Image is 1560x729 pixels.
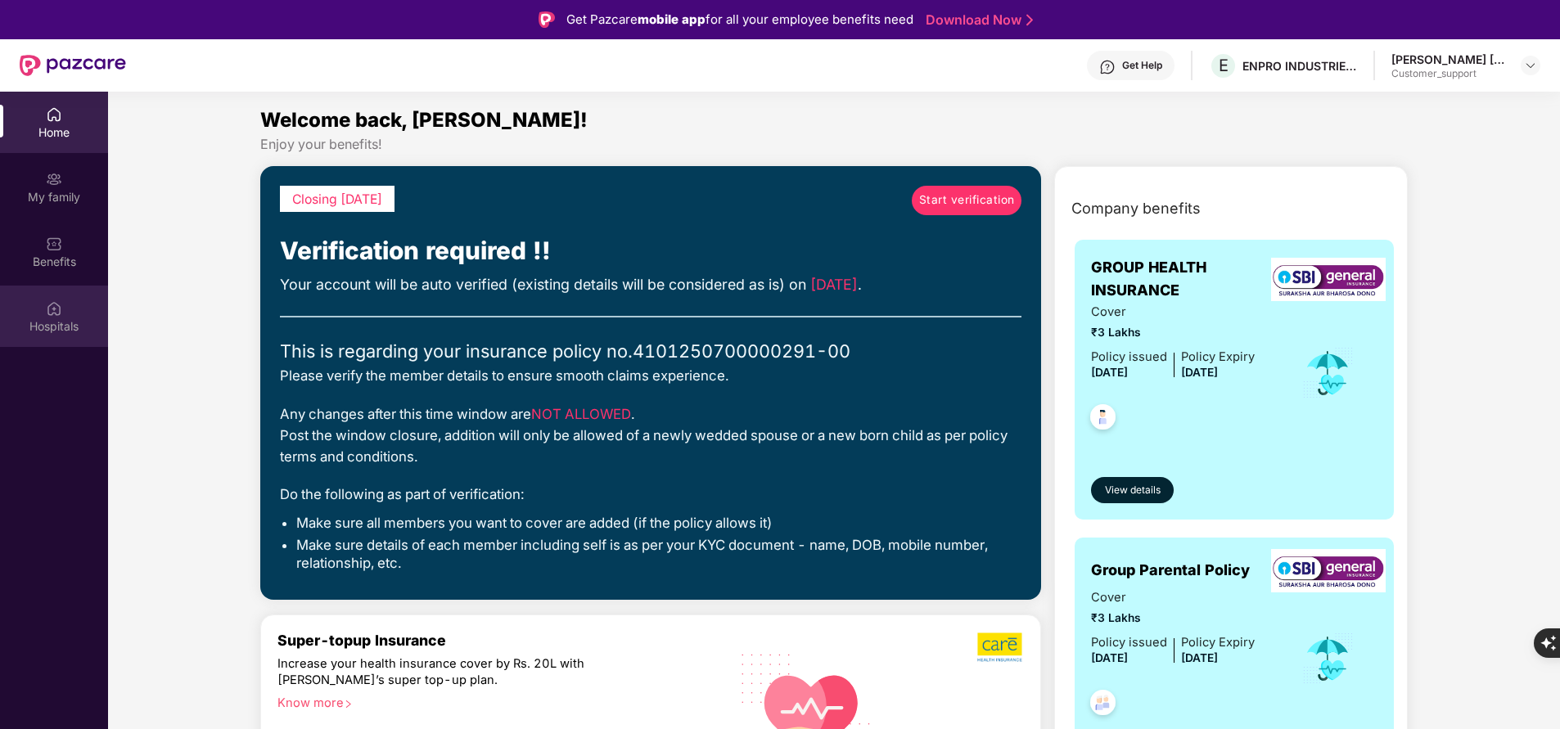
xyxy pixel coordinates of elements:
strong: mobile app [638,11,706,27]
img: Logo [539,11,555,28]
span: [DATE] [1181,366,1218,379]
span: ₹3 Lakhs [1091,610,1255,628]
div: Customer_support [1391,67,1506,80]
span: View details [1105,483,1161,498]
img: svg+xml;base64,PHN2ZyB4bWxucz0iaHR0cDovL3d3dy53My5vcmcvMjAwMC9zdmciIHdpZHRoPSI0OC45NDMiIGhlaWdodD... [1083,685,1123,725]
span: Cover [1091,588,1255,607]
li: Make sure details of each member including self is as per your KYC document - name, DOB, mobile n... [296,536,1021,572]
img: svg+xml;base64,PHN2ZyBpZD0iSGVscC0zMngzMiIgeG1sbnM9Imh0dHA6Ly93d3cudzMub3JnLzIwMDAvc3ZnIiB3aWR0aD... [1099,59,1116,75]
div: [PERSON_NAME] [PERSON_NAME] [1391,52,1506,67]
div: This is regarding your insurance policy no. 4101250700000291-00 [280,337,1021,365]
span: Closing [DATE] [292,191,382,207]
img: svg+xml;base64,PHN2ZyBpZD0iQmVuZWZpdHMiIHhtbG5zPSJodHRwOi8vd3d3LnczLm9yZy8yMDAwL3N2ZyIgd2lkdGg9Ij... [46,236,62,252]
span: Group Parental Policy [1091,559,1250,582]
div: Enjoy your benefits! [260,136,1407,153]
span: [DATE] [1181,651,1218,664]
div: Policy issued [1091,348,1167,367]
span: Welcome back, [PERSON_NAME]! [260,108,588,132]
div: Any changes after this time window are . Post the window closure, addition will only be allowed o... [280,403,1021,468]
div: Verification required !! [280,232,1021,270]
img: svg+xml;base64,PHN2ZyBpZD0iSG9tZSIgeG1sbnM9Imh0dHA6Ly93d3cudzMub3JnLzIwMDAvc3ZnIiB3aWR0aD0iMjAiIG... [46,106,62,123]
li: Make sure all members you want to cover are added (if the policy allows it) [296,514,1021,532]
button: View details [1091,477,1174,503]
span: [DATE] [810,276,858,293]
img: insurerLogo [1271,258,1386,301]
img: insurerLogo [1271,549,1386,592]
span: E [1219,56,1229,75]
div: Policy Expiry [1181,633,1255,652]
span: [DATE] [1091,651,1128,664]
a: Download Now [926,11,1028,29]
div: Super-topup Insurance [277,632,713,649]
div: Policy Expiry [1181,348,1255,367]
span: ₹3 Lakhs [1091,324,1255,342]
img: svg+xml;base64,PHN2ZyBpZD0iSG9zcGl0YWxzIiB4bWxucz0iaHR0cDovL3d3dy53My5vcmcvMjAwMC9zdmciIHdpZHRoPS... [46,300,62,317]
div: Increase your health insurance cover by Rs. 20L with [PERSON_NAME]’s super top-up plan. [277,656,642,688]
div: Get Help [1122,59,1162,72]
a: Start verification [912,186,1021,215]
img: New Pazcare Logo [20,55,126,76]
div: Do the following as part of verification: [280,484,1021,505]
img: Stroke [1026,11,1033,29]
img: icon [1301,346,1355,400]
div: Please verify the member details to ensure smooth claims experience. [280,365,1021,386]
div: Policy issued [1091,633,1167,652]
span: NOT ALLOWED [531,406,631,422]
img: b5dec4f62d2307b9de63beb79f102df3.png [977,632,1024,663]
span: Cover [1091,303,1255,322]
span: right [344,700,353,709]
div: Get Pazcare for all your employee benefits need [566,10,913,29]
span: Start verification [919,191,1015,209]
img: svg+xml;base64,PHN2ZyBpZD0iRHJvcGRvd24tMzJ4MzIiIHhtbG5zPSJodHRwOi8vd3d3LnczLm9yZy8yMDAwL3N2ZyIgd2... [1524,59,1537,72]
span: Company benefits [1071,197,1201,220]
div: ENPRO INDUSTRIES PVT LTD [1242,58,1357,74]
span: [DATE] [1091,366,1128,379]
img: icon [1301,632,1355,686]
img: svg+xml;base64,PHN2ZyB3aWR0aD0iMjAiIGhlaWdodD0iMjAiIHZpZXdCb3g9IjAgMCAyMCAyMCIgZmlsbD0ibm9uZSIgeG... [46,171,62,187]
div: Your account will be auto verified (existing details will be considered as is) on . [280,273,1021,296]
img: svg+xml;base64,PHN2ZyB4bWxucz0iaHR0cDovL3d3dy53My5vcmcvMjAwMC9zdmciIHdpZHRoPSI0OC45NDMiIGhlaWdodD... [1083,399,1123,439]
div: Know more [277,695,703,707]
span: GROUP HEALTH INSURANCE [1091,256,1279,303]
